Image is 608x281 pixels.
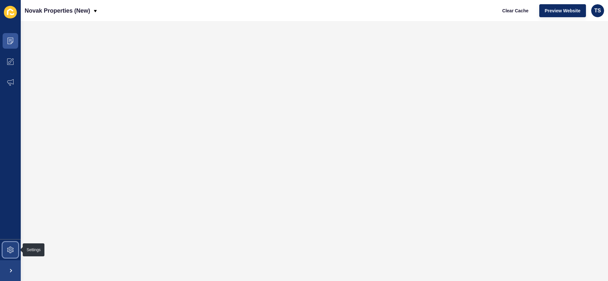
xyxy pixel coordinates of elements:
[539,4,586,17] button: Preview Website
[545,7,580,14] span: Preview Website
[25,3,90,19] p: Novak Properties (New)
[594,7,601,14] span: TS
[497,4,534,17] button: Clear Cache
[27,247,41,252] div: Settings
[502,7,529,14] span: Clear Cache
